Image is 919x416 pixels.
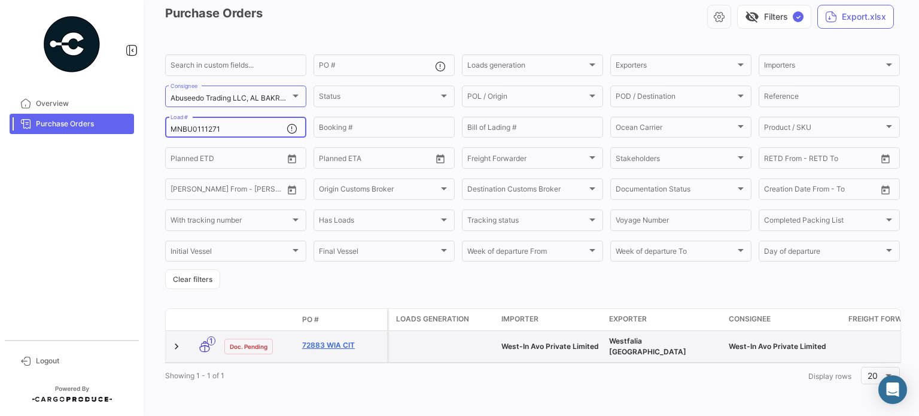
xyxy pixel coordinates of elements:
[171,218,290,226] span: With tracking number
[171,187,187,195] input: From
[165,371,224,380] span: Showing 1 - 1 of 1
[737,5,811,29] button: visibility_offFilters✓
[344,156,398,164] input: To
[724,309,844,330] datatable-header-cell: Consignee
[616,187,735,195] span: Documentation Status
[729,314,771,324] span: Consignee
[467,63,587,71] span: Loads generation
[497,309,604,330] datatable-header-cell: Importer
[196,156,249,164] input: To
[764,249,884,257] span: Day of departure
[10,93,134,114] a: Overview
[501,342,599,351] span: West-In Avo Private Limited
[616,249,735,257] span: Week of departure To
[171,341,182,353] a: Expand/Collapse Row
[616,63,735,71] span: Exporters
[467,218,587,226] span: Tracking status
[319,94,439,102] span: Status
[609,314,647,324] span: Exporter
[389,309,497,330] datatable-header-cell: Loads generation
[220,315,297,324] datatable-header-cell: Doc. Status
[165,269,220,289] button: Clear filters
[501,314,538,324] span: Importer
[196,187,249,195] input: To
[764,156,781,164] input: From
[36,98,129,109] span: Overview
[171,249,290,257] span: Initial Vessel
[764,125,884,133] span: Product / SKU
[319,156,336,164] input: From
[36,119,129,129] span: Purchase Orders
[817,5,894,29] button: Export.xlsx
[764,218,884,226] span: Completed Packing List
[297,309,387,330] datatable-header-cell: PO #
[396,314,469,324] span: Loads generation
[319,187,439,195] span: Origin Customs Broker
[793,11,804,22] span: ✓
[190,315,220,324] datatable-header-cell: Transport mode
[283,150,301,168] button: Open calendar
[878,375,907,404] div: Abrir Intercom Messenger
[283,181,301,199] button: Open calendar
[764,63,884,71] span: Importers
[467,187,587,195] span: Destination Customs Broker
[877,150,894,168] button: Open calendar
[467,249,587,257] span: Week of departure From
[616,125,735,133] span: Ocean Carrier
[789,187,843,195] input: To
[868,371,878,381] span: 20
[616,94,735,102] span: POD / Destination
[604,309,724,330] datatable-header-cell: Exporter
[36,356,129,366] span: Logout
[207,336,215,345] span: 1
[230,342,267,351] span: Doc. Pending
[467,156,587,164] span: Freight Forwarder
[302,314,319,325] span: PO #
[431,150,449,168] button: Open calendar
[616,156,735,164] span: Stakeholders
[42,14,102,74] img: powered-by.png
[10,114,134,134] a: Purchase Orders
[808,372,851,381] span: Display rows
[729,342,826,351] span: West-In Avo Private Limited
[165,5,272,22] h3: Purchase Orders
[319,218,439,226] span: Has Loads
[467,94,587,102] span: POL / Origin
[171,156,187,164] input: From
[302,340,382,351] a: 72883 WIA CIT
[764,187,781,195] input: From
[877,181,894,199] button: Open calendar
[319,249,439,257] span: Final Vessel
[609,336,686,356] span: Westfalia South Africa
[745,10,759,24] span: visibility_off
[789,156,843,164] input: To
